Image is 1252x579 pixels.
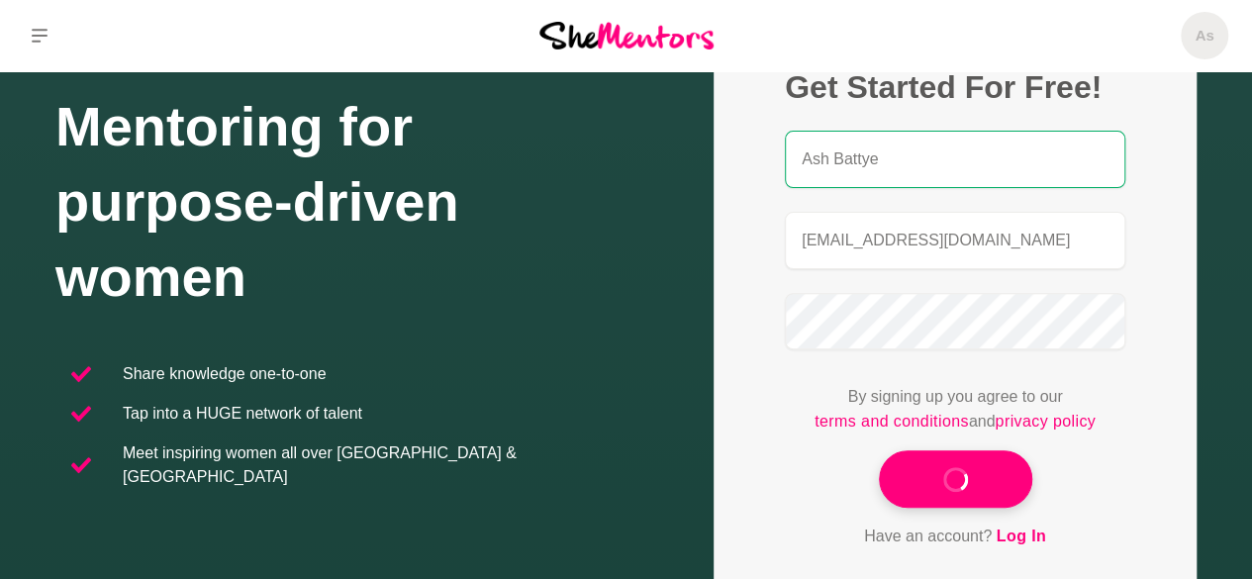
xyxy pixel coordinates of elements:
[1195,27,1213,46] h5: As
[123,402,362,426] p: Tap into a HUGE network of talent
[55,89,626,315] h1: Mentoring for purpose-driven women
[997,524,1046,549] a: Log In
[995,409,1096,434] a: privacy policy
[785,131,1125,188] input: Name
[785,212,1125,269] input: Email address
[1181,12,1228,59] a: As
[123,441,611,489] p: Meet inspiring women all over [GEOGRAPHIC_DATA] & [GEOGRAPHIC_DATA]
[539,22,714,48] img: She Mentors Logo
[785,67,1125,107] h2: Get Started For Free!
[785,524,1125,549] p: Have an account?
[815,409,969,434] a: terms and conditions
[785,385,1125,434] p: By signing up you agree to our and
[123,362,326,386] p: Share knowledge one-to-one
